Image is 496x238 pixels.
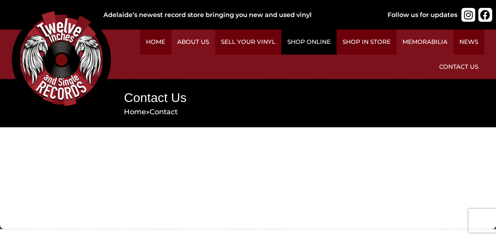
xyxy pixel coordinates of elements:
[124,89,471,107] h1: Contact Us
[124,108,146,116] a: Home
[387,10,457,20] div: Follow us for updates
[103,10,379,20] div: Adelaide’s newest record store bringing you new and used vinyl
[337,30,397,55] a: Shop in Store
[453,30,484,55] a: News
[124,108,178,116] span: »
[150,108,178,116] span: Contact
[215,30,281,55] a: Sell Your Vinyl
[281,30,337,55] a: Shop Online
[433,55,484,79] a: Contact Us
[140,30,171,55] a: Home
[171,30,215,55] a: About Us
[397,30,453,55] a: Memorabilia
